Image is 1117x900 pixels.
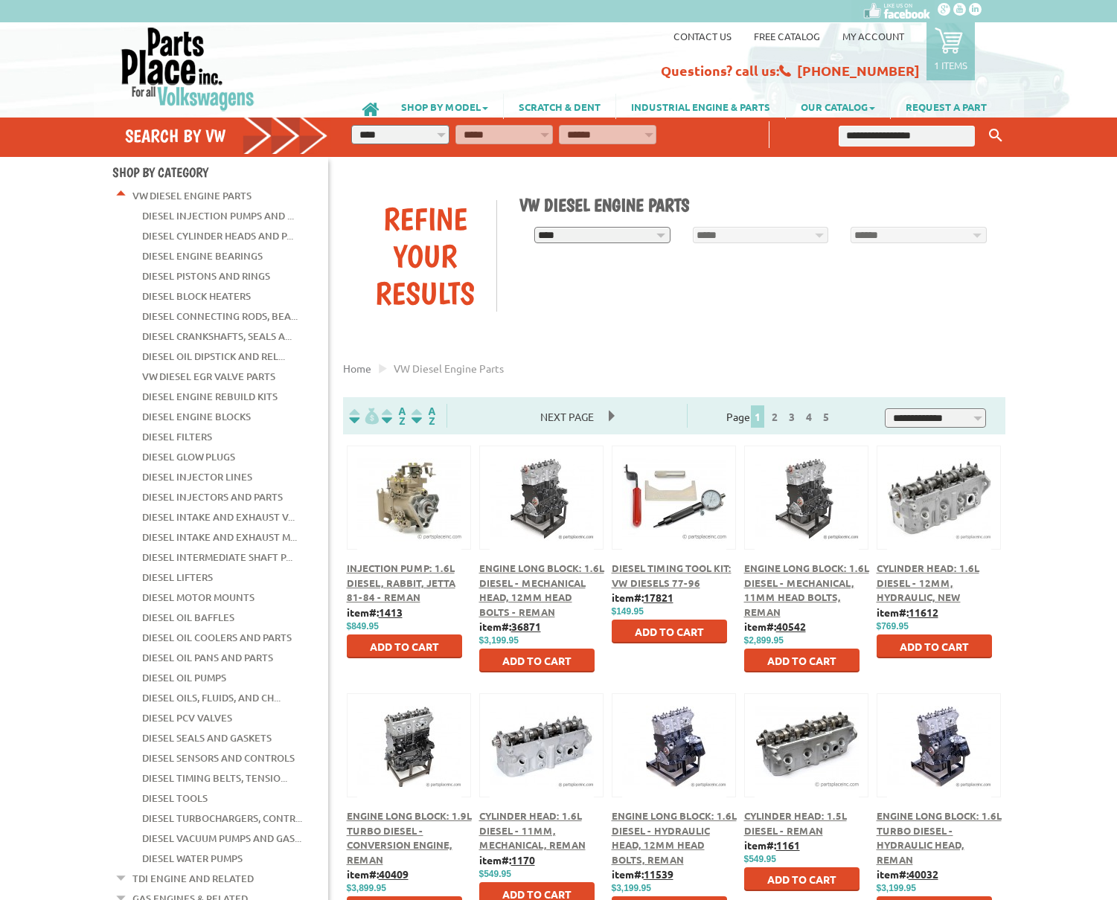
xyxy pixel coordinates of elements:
u: 17821 [644,591,673,604]
span: $3,199.95 [479,635,519,646]
a: Diesel Pistons and Rings [142,266,270,286]
a: Diesel Motor Mounts [142,588,255,607]
a: Diesel Water Pumps [142,849,243,868]
p: 1 items [934,59,967,71]
span: Cylinder Head: 1.6L Diesel - 12mm, Hydraulic, New [877,562,979,603]
a: Diesel Crankshafts, Seals a... [142,327,292,346]
button: Add to Cart [744,649,860,672]
button: Add to Cart [479,649,595,672]
a: 1 items [926,22,975,80]
button: Keyword Search [985,123,1007,148]
u: 11539 [644,867,673,881]
span: $549.95 [479,869,511,879]
a: VW Diesel Engine Parts [132,186,252,205]
a: Next Page [525,410,609,423]
a: Contact us [673,30,732,42]
a: Diesel Connecting Rods, Bea... [142,306,298,326]
a: Diesel Timing Belts, Tensio... [142,768,287,788]
span: Add to Cart [502,654,572,667]
span: Add to Cart [635,625,704,638]
a: My Account [842,30,904,42]
span: Add to Cart [767,654,836,667]
a: Diesel PCV Valves [142,708,232,727]
u: 40032 [909,867,938,881]
span: $549.95 [744,854,776,864]
a: Diesel Intake and Exhaust M... [142,527,297,547]
a: Home [343,361,371,375]
a: Diesel Injection Pumps and ... [142,206,294,225]
a: Free Catalog [754,30,820,42]
a: 2 [768,410,781,423]
span: Engine Long Block: 1.6L Turbo Diesel - Hydraulic Head, Reman [877,809,1002,866]
a: SHOP BY MODEL [386,94,503,119]
a: Engine Long Block: 1.6L Diesel - Mechanical Head, 12mm Head Bolts - Reman [479,562,604,618]
a: OUR CATALOG [786,94,890,119]
a: Cylinder Head: 1.6L Diesel - 11mm, Mechanical, Reman [479,809,586,851]
a: Diesel Intake and Exhaust V... [142,507,295,527]
a: Diesel Injector Lines [142,467,252,486]
a: Diesel Tools [142,788,208,808]
span: Add to Cart [370,640,439,653]
img: Sort by Sales Rank [409,408,438,425]
button: Add to Cart [347,634,462,658]
div: Page [687,404,872,428]
span: $769.95 [877,621,909,631]
a: Diesel Vacuum Pumps and Gas... [142,829,301,848]
a: Cylinder Head: 1.5L Diesel - Reman [744,809,847,837]
span: $3,199.95 [877,883,916,893]
b: item#: [612,591,673,604]
a: Diesel Oils, Fluids, and Ch... [142,688,281,707]
a: Diesel Turbochargers, Contr... [142,809,302,828]
a: Engine Long Block: 1.6L Diesel - Hydraulic Head, 12mm Head Bolts, Reman [612,809,737,866]
span: Add to Cart [767,872,836,886]
b: item#: [877,867,938,881]
span: Add to Cart [900,640,969,653]
a: 3 [785,410,798,423]
b: item#: [479,853,535,867]
a: Injection Pump: 1.6L Diesel, Rabbit, Jetta 81-84 - Reman [347,562,455,603]
a: REQUEST A PART [891,94,1002,119]
img: Parts Place Inc! [120,26,256,112]
a: Engine Long Block: 1.6L Diesel - Mechanical, 11mm Head Bolts, Reman [744,562,869,618]
button: Add to Cart [612,620,727,643]
span: $149.95 [612,606,644,617]
button: Add to Cart [744,867,860,891]
span: $3,899.95 [347,883,386,893]
h4: Shop By Category [112,164,328,180]
u: 1170 [511,853,535,867]
u: 40409 [379,867,409,881]
a: 5 [819,410,833,423]
a: Diesel Intermediate Shaft P... [142,547,292,567]
a: Diesel Engine Blocks [142,407,251,426]
a: Engine Long Block: 1.9L Turbo Diesel - Conversion Engine, Reman [347,809,472,866]
a: Diesel Seals and Gaskets [142,728,272,748]
a: Diesel Timing Tool Kit: VW Diesels 77-96 [612,562,732,589]
a: 4 [802,410,816,423]
b: item#: [744,838,800,852]
a: Diesel Oil Pans and Parts [142,648,273,667]
a: Diesel Glow Plugs [142,447,235,466]
span: $3,199.95 [612,883,651,893]
img: filterpricelow.svg [349,408,379,425]
a: Diesel Engine Bearings [142,246,263,266]
div: Refine Your Results [354,200,497,312]
u: 36871 [511,620,541,633]
a: Diesel Oil Dipstick and Rel... [142,347,285,366]
a: Diesel Cylinder Heads and P... [142,226,293,245]
a: VW Diesel EGR Valve Parts [142,367,275,386]
span: $849.95 [347,621,379,631]
h4: Search by VW [125,125,329,147]
h1: VW Diesel Engine Parts [519,194,994,216]
u: 1413 [379,605,403,619]
a: INDUSTRIAL ENGINE & PARTS [616,94,785,119]
a: Diesel Injectors and Parts [142,487,283,507]
b: item#: [612,867,673,881]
